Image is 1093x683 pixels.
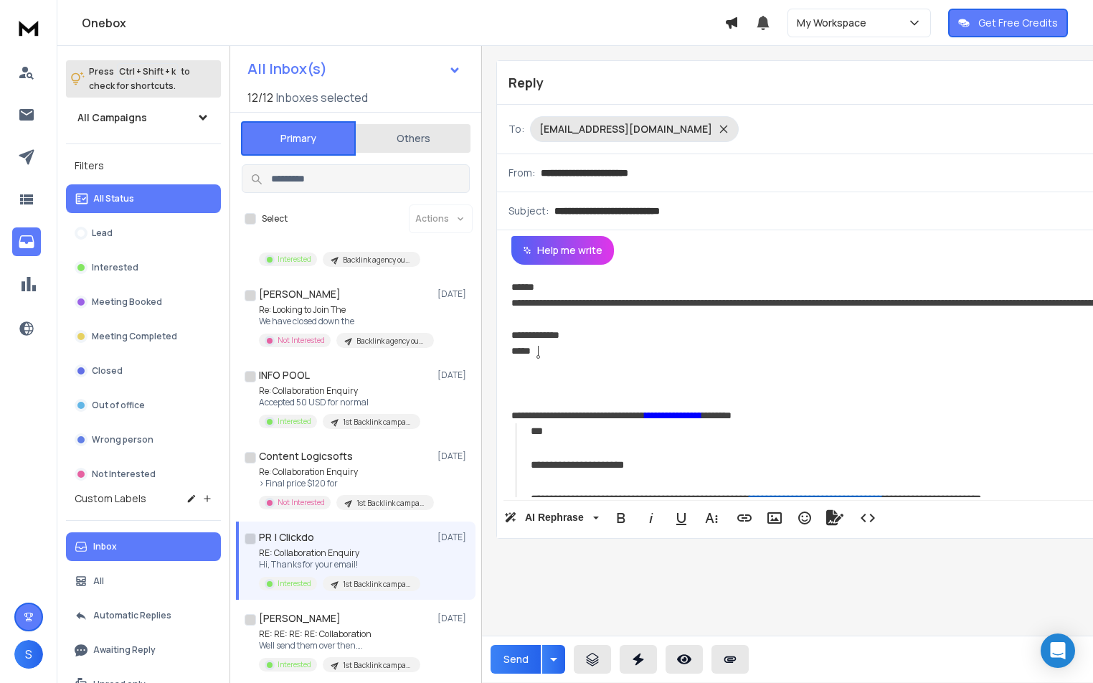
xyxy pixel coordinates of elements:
button: All Inbox(s) [236,55,473,83]
p: To: [508,122,524,136]
p: Out of office [92,400,145,411]
button: Wrong person [66,425,221,454]
p: 1st Backlink campaign [343,660,412,671]
span: 12 / 12 [247,89,273,106]
button: Underline (Ctrl+U) [668,504,695,532]
p: Get Free Credits [978,16,1058,30]
button: Code View [854,504,881,532]
h3: Inboxes selected [276,89,368,106]
button: Closed [66,357,221,385]
p: Interested [278,254,311,265]
h3: Custom Labels [75,491,146,506]
button: Automatic Replies [66,601,221,630]
button: Lead [66,219,221,248]
button: Interested [66,253,221,282]
h1: Onebox [82,14,724,32]
button: Meeting Booked [66,288,221,316]
p: [EMAIL_ADDRESS][DOMAIN_NAME] [539,122,712,136]
p: [DATE] [437,613,470,624]
button: Bold (Ctrl+B) [607,504,635,532]
p: All [93,575,104,587]
p: 1st Backlink campaign [343,417,412,428]
button: S [14,640,43,669]
img: logo [14,14,43,41]
p: Wrong person [92,434,153,446]
button: Primary [241,121,356,156]
p: Backlink agency outreach [343,255,412,265]
p: Accepted 50 USD for normal [259,397,420,408]
p: > Final price $120 for [259,478,431,489]
h1: [PERSON_NAME] [259,611,341,626]
p: Backlink agency outreach [356,336,425,347]
span: AI Rephrase [522,512,587,524]
button: All Status [66,184,221,213]
h1: INFO POOL [259,368,310,382]
p: Well send them over then…. [259,640,420,651]
p: [DATE] [437,288,470,300]
button: AI Rephrase [501,504,602,532]
p: Re: Collaboration Enquiry [259,466,431,478]
p: Interested [92,262,138,273]
h1: All Inbox(s) [247,62,327,76]
p: Awaiting Reply [93,644,156,656]
p: Re: Looking to Join The [259,304,431,316]
p: Closed [92,365,123,377]
p: Subject: [508,204,549,218]
p: Interested [278,416,311,427]
button: Italic (Ctrl+I) [638,504,665,532]
button: All [66,567,221,595]
h1: Content Logicsofts [259,449,353,463]
button: Insert Link (Ctrl+K) [731,504,758,532]
button: Awaiting Reply [66,636,221,664]
p: 1st Backlink campaign [356,498,425,509]
p: Inbox [93,541,117,552]
button: Send [491,645,541,674]
button: Insert Image (Ctrl+P) [761,504,788,532]
p: RE: Collaboration Enquiry [259,547,420,559]
p: [DATE] [437,451,470,462]
button: Get Free Credits [948,9,1068,37]
button: Meeting Completed [66,322,221,351]
p: Hi, Thanks for your email! [259,559,420,570]
p: All Status [93,193,134,204]
button: All Campaigns [66,103,221,132]
p: Not Interested [92,468,156,480]
p: Meeting Booked [92,296,162,308]
p: Not Interested [278,497,325,508]
h1: All Campaigns [77,110,147,125]
p: [DATE] [437,369,470,381]
p: Lead [92,227,113,239]
p: Reply [508,72,544,93]
button: Not Interested [66,460,221,489]
p: Interested [278,659,311,670]
p: RE: RE: RE: RE: Collaboration [259,628,420,640]
p: Meeting Completed [92,331,177,342]
h1: PR | Clickdo [259,530,314,545]
button: Others [356,123,470,154]
p: My Workspace [797,16,872,30]
button: Help me write [511,236,614,265]
button: Emoticons [791,504,818,532]
p: Press to check for shortcuts. [89,65,190,93]
p: Not Interested [278,335,325,346]
div: Open Intercom Messenger [1041,633,1075,668]
button: More Text [698,504,725,532]
p: Automatic Replies [93,610,171,621]
span: Ctrl + Shift + k [117,63,178,80]
button: Out of office [66,391,221,420]
h1: [PERSON_NAME] [259,287,341,301]
p: Interested [278,578,311,589]
button: Signature [821,504,848,532]
button: Inbox [66,532,221,561]
p: Re: Collaboration Enquiry [259,385,420,397]
p: 1st Backlink campaign [343,579,412,590]
p: We have closed down the [259,316,431,327]
p: [DATE] [437,532,470,543]
p: From: [508,166,535,180]
h3: Filters [66,156,221,176]
label: Select [262,213,288,225]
